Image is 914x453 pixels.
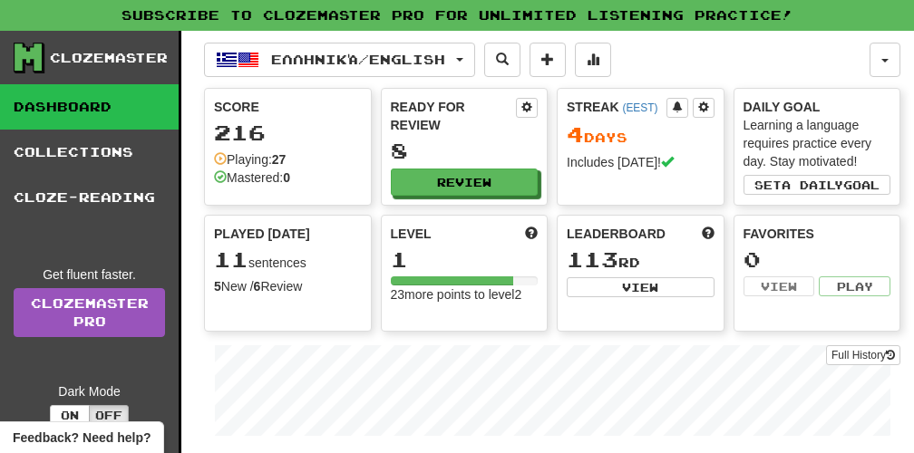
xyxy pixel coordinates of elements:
[525,225,538,243] span: Score more points to level up
[14,382,165,400] div: Dark Mode
[782,178,843,191] span: a daily
[484,43,520,77] button: Search sentences
[214,279,221,294] strong: 5
[391,225,432,243] span: Level
[567,123,715,147] div: Day s
[391,169,539,196] button: Review
[204,43,475,77] button: Ελληνικά/English
[214,121,362,144] div: 216
[530,43,566,77] button: Add sentence to collection
[214,225,310,243] span: Played [DATE]
[567,153,715,171] div: Includes [DATE]!
[391,285,539,304] div: 23 more points to level 2
[567,248,715,272] div: rd
[283,170,290,185] strong: 0
[89,405,129,425] button: Off
[13,429,151,447] span: Open feedback widget
[214,246,248,272] span: 11
[744,225,891,243] div: Favorites
[567,225,666,243] span: Leaderboard
[567,121,584,147] span: 4
[271,52,445,67] span: Ελληνικά / English
[567,277,715,297] button: View
[622,101,657,114] a: (EEST)
[744,248,891,271] div: 0
[254,279,261,294] strong: 6
[744,116,891,170] div: Learning a language requires practice every day. Stay motivated!
[744,276,815,296] button: View
[744,175,891,195] button: Seta dailygoal
[214,150,286,169] div: Playing:
[744,98,891,116] div: Daily Goal
[50,405,90,425] button: On
[272,152,287,167] strong: 27
[14,288,165,337] a: ClozemasterPro
[391,248,539,271] div: 1
[819,276,890,296] button: Play
[567,98,666,116] div: Streak
[702,225,715,243] span: This week in points, UTC
[214,98,362,116] div: Score
[826,345,900,365] button: Full History
[391,98,517,134] div: Ready for Review
[575,43,611,77] button: More stats
[214,169,290,187] div: Mastered:
[50,49,168,67] div: Clozemaster
[214,277,362,295] div: New / Review
[14,265,165,284] div: Get fluent faster.
[567,246,618,272] span: 113
[214,248,362,272] div: sentences
[391,140,539,162] div: 8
